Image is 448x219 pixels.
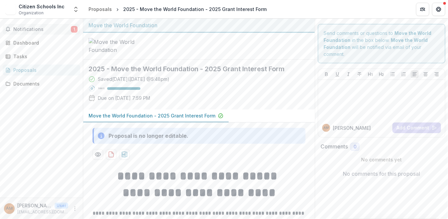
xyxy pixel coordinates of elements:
button: Align Right [433,70,441,78]
button: Align Left [411,70,419,78]
div: Move the World Foundation [89,21,310,29]
button: Get Help [432,3,445,16]
h2: 2025 - Move the World Foundation - 2025 Grant Interest Form [89,65,299,73]
a: Tasks [3,51,80,62]
nav: breadcrumb [86,4,269,14]
button: Bullet List [389,70,397,78]
div: Allison Milewski [6,206,13,211]
div: Send comments or questions to in the box below. will be notified via email of your comment. [318,24,445,63]
p: Move the World Foundation - 2025 Grant Interest Form [89,112,215,119]
div: Dashboard [13,39,75,46]
h2: Comments [321,143,348,150]
p: [EMAIL_ADDRESS][DOMAIN_NAME] [17,209,68,215]
button: Strike [355,70,363,78]
button: Underline [334,70,341,78]
button: Heading 2 [377,70,385,78]
p: No comments yet [321,156,443,163]
p: [PERSON_NAME] [17,202,52,209]
div: Saved [DATE] ( [DATE] @ 5:48pm ) [98,76,169,83]
button: Ordered List [400,70,408,78]
span: Notifications [13,27,71,32]
button: Open entity switcher [71,3,81,16]
button: Preview 05061e0a-7cec-43f8-b7c2-3447b26900cf-0.pdf [93,149,103,160]
div: Allison Milewski [324,126,329,129]
span: 1 [71,26,78,33]
div: Proposal is no longer editable. [109,132,188,140]
a: Proposals [3,65,80,76]
a: Dashboard [3,37,80,48]
img: Citizen Schools Inc [5,4,16,15]
p: Due on [DATE] 7:59 PM [98,95,150,102]
a: Documents [3,78,80,89]
button: Notifications1 [3,24,80,35]
button: Italicize [344,70,352,78]
div: Proposals [89,6,112,13]
button: download-proposal [106,149,116,160]
p: No comments for this proposal [343,170,420,178]
p: User [55,203,68,209]
div: Proposals [13,67,75,74]
button: Heading 1 [366,70,374,78]
div: Citizen Schools Inc [19,3,65,10]
p: [PERSON_NAME] [333,124,371,131]
button: Bold [323,70,331,78]
button: download-proposal [119,149,130,160]
span: Organization [19,10,44,16]
button: Partners [416,3,429,16]
button: Align Center [422,70,430,78]
span: 0 [353,144,356,150]
button: Add Comment [392,122,441,133]
img: Move the World Foundation [89,38,155,54]
div: 2025 - Move the World Foundation - 2025 Grant Interest Form [123,6,267,13]
div: Tasks [13,53,75,60]
p: 100 % [98,86,105,91]
a: Proposals [86,4,114,14]
div: Documents [13,80,75,87]
button: More [71,205,79,213]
